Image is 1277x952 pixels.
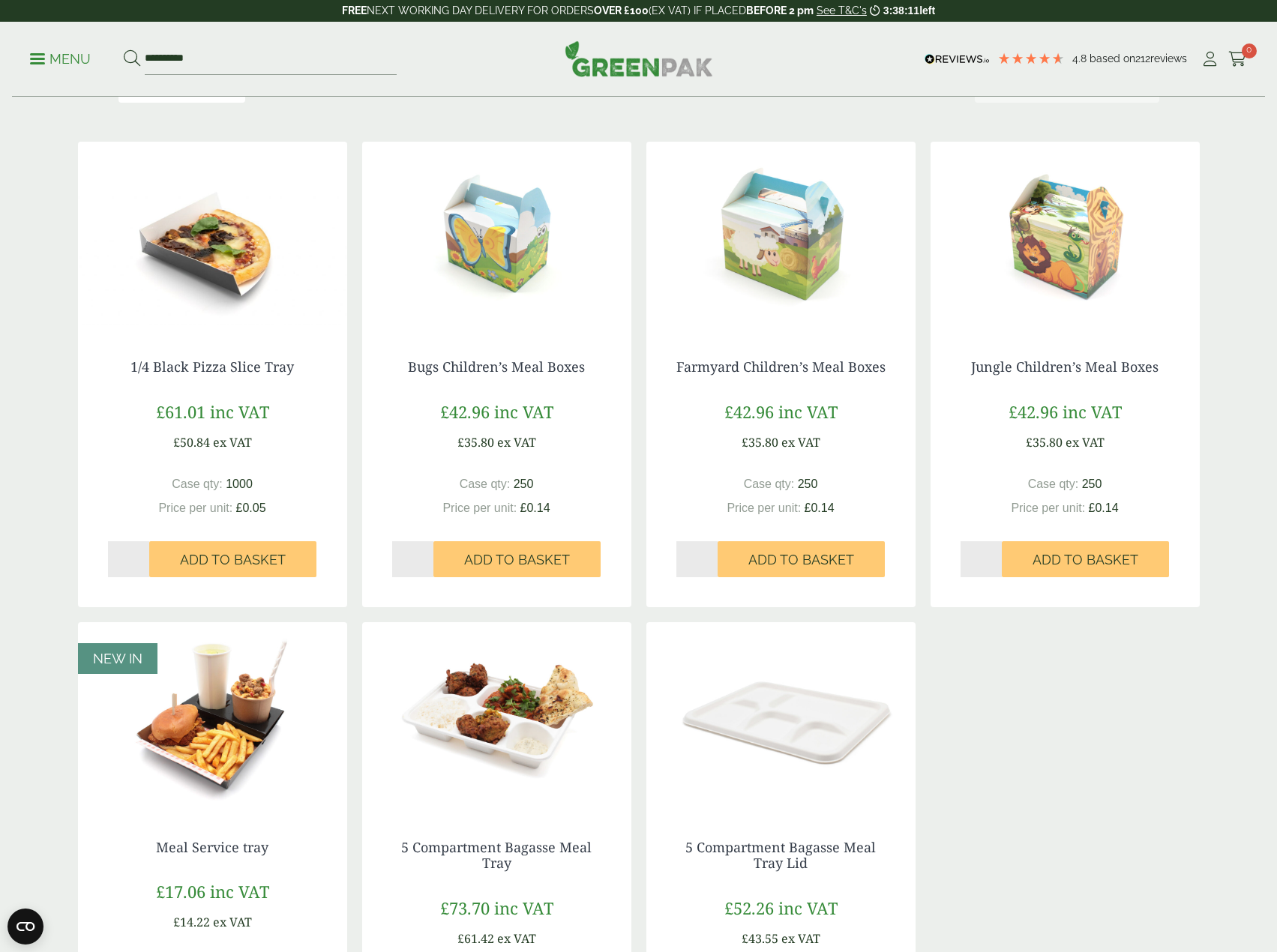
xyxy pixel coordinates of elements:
[172,477,223,490] span: Case qty:
[742,434,778,451] span: £35.80
[30,50,91,65] a: Menu
[173,434,210,451] span: £50.84
[156,880,205,903] span: £17.06
[1089,501,1119,514] span: £0.14
[718,541,885,577] button: Add to Basket
[173,914,210,930] span: £14.22
[1033,552,1138,568] span: Add to Basket
[78,622,347,810] img: 5430083A Dual Purpose Festival meal Tray with food contents
[883,4,919,16] span: 3:38:11
[931,142,1200,329] img: Jungle Childrens Meal Box v2
[494,897,553,919] span: inc VAT
[1201,52,1219,67] i: My Account
[781,930,820,947] span: ex VAT
[401,838,592,873] a: 5 Compartment Bagasse Meal Tray
[130,358,294,376] a: 1/4 Black Pizza Slice Tray
[7,909,43,945] button: Open CMP widget
[1009,400,1058,423] span: £42.96
[408,358,585,376] a: Bugs Children’s Meal Boxes
[362,142,631,329] img: Bug Childrens Meal Box
[180,552,286,568] span: Add to Basket
[919,4,935,16] span: left
[1002,541,1169,577] button: Add to Basket
[685,838,876,873] a: 5 Compartment Bagasse Meal Tray Lid
[494,400,553,423] span: inc VAT
[158,501,232,514] span: Price per unit:
[781,434,820,451] span: ex VAT
[440,897,490,919] span: £73.70
[1242,43,1257,58] span: 0
[497,930,536,947] span: ex VAT
[457,930,494,947] span: £61.42
[1011,501,1085,514] span: Price per unit:
[30,50,91,68] p: Menu
[646,622,916,810] img: 5 Compartment Bagasse Tray Lid 2320028BC
[997,52,1065,65] div: 4.79 Stars
[156,838,268,856] a: Meal Service tray
[646,142,916,329] img: Farmyard Childrens Meal Box
[1082,477,1102,490] span: 250
[727,501,801,514] span: Price per unit:
[594,4,649,16] strong: OVER £100
[520,501,550,514] span: £0.14
[748,552,854,568] span: Add to Basket
[210,880,269,903] span: inc VAT
[464,552,570,568] span: Add to Basket
[744,477,795,490] span: Case qty:
[565,40,713,76] img: GreenPak Supplies
[742,930,778,947] span: £43.55
[805,501,835,514] span: £0.14
[497,434,536,451] span: ex VAT
[514,477,534,490] span: 250
[213,914,252,930] span: ex VAT
[798,477,818,490] span: 250
[442,501,517,514] span: Price per unit:
[778,897,838,919] span: inc VAT
[1066,434,1105,451] span: ex VAT
[1072,52,1090,64] span: 4.8
[226,477,253,490] span: 1000
[817,4,867,16] a: See T&C's
[457,434,494,451] span: £35.80
[213,434,252,451] span: ex VAT
[362,622,631,810] img: 5 Compartment Bagasse Meal Tray with food contents 2320028BA
[433,541,601,577] button: Add to Basket
[210,400,269,423] span: inc VAT
[1026,434,1063,451] span: £35.80
[1135,52,1150,64] span: 212
[676,358,886,376] a: Farmyard Children’s Meal Boxes
[1150,52,1187,64] span: reviews
[342,4,367,16] strong: FREE
[78,142,347,329] img: Quarter Black Pizza Slice tray - food side (Large)[12078]
[1028,477,1079,490] span: Case qty:
[440,400,490,423] span: £42.96
[1063,400,1122,423] span: inc VAT
[236,501,266,514] span: £0.05
[1228,52,1247,67] i: Cart
[156,400,205,423] span: £61.01
[149,541,316,577] button: Add to Basket
[778,400,838,423] span: inc VAT
[724,897,774,919] span: £52.26
[1228,48,1247,70] a: 0
[93,651,142,666] span: NEW IN
[1090,52,1135,64] span: Based on
[971,358,1159,376] a: Jungle Children’s Meal Boxes
[460,477,511,490] span: Case qty:
[925,54,990,64] img: REVIEWS.io
[724,400,774,423] span: £42.96
[746,4,814,16] strong: BEFORE 2 pm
